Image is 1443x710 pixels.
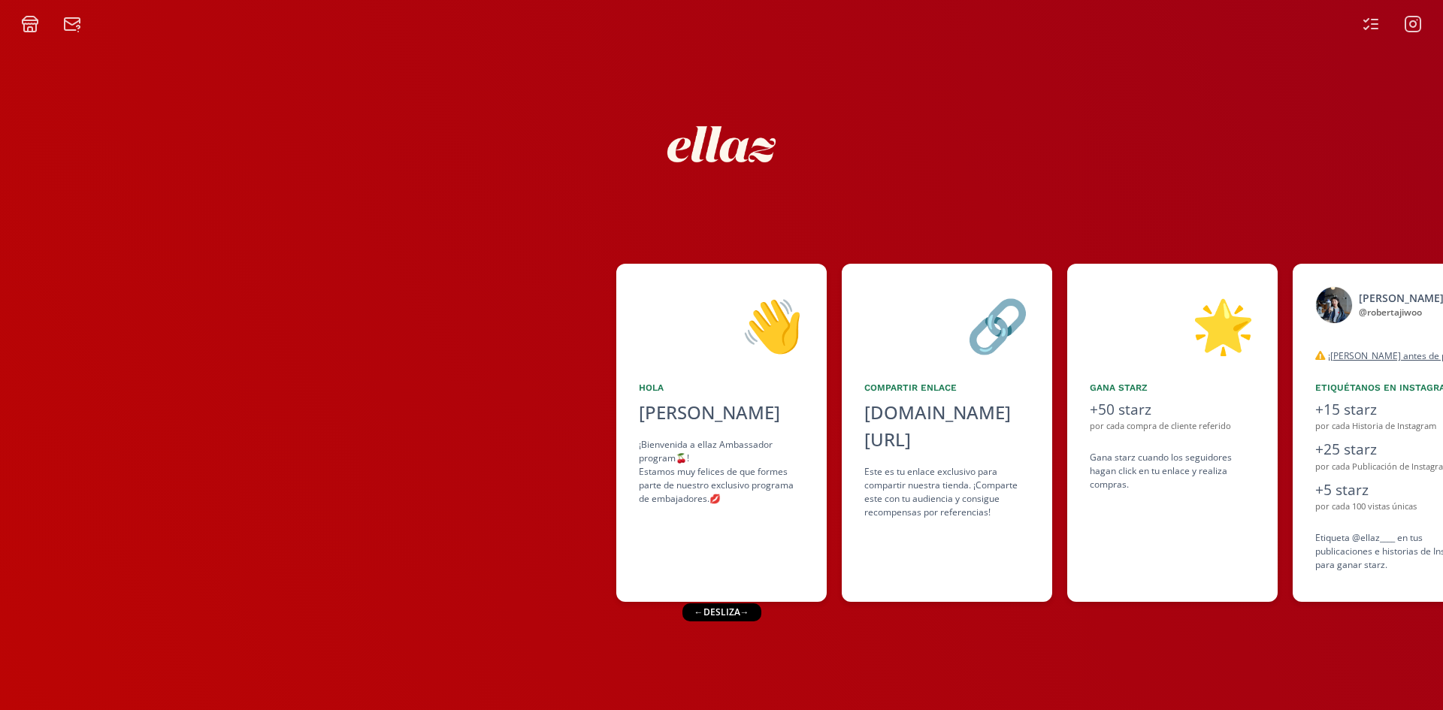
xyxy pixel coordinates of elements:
div: ¡Bienvenida a ellaz Ambassador program🍒! Estamos muy felices de que formes parte de nuestro exclu... [639,438,804,506]
div: [DOMAIN_NAME][URL] [864,399,1030,453]
div: 👋 [639,286,804,363]
div: Gana starz cuando los seguidores hagan click en tu enlace y realiza compras . [1090,451,1255,491]
div: +50 starz [1090,399,1255,421]
div: Hola [639,381,804,394]
div: ← desliza → [682,603,761,621]
div: Gana starz [1090,381,1255,394]
div: 🌟 [1090,286,1255,363]
div: [PERSON_NAME] [639,399,804,426]
div: Este es tu enlace exclusivo para compartir nuestra tienda. ¡Comparte este con tu audiencia y cons... [864,465,1030,519]
div: por cada compra de cliente referido [1090,420,1255,433]
div: 🔗 [864,286,1030,363]
div: Compartir Enlace [864,381,1030,394]
img: nKmKAABZpYV7 [654,77,789,212]
img: 524810648_18520113457031687_8089223174440955574_n.jpg [1315,286,1353,324]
